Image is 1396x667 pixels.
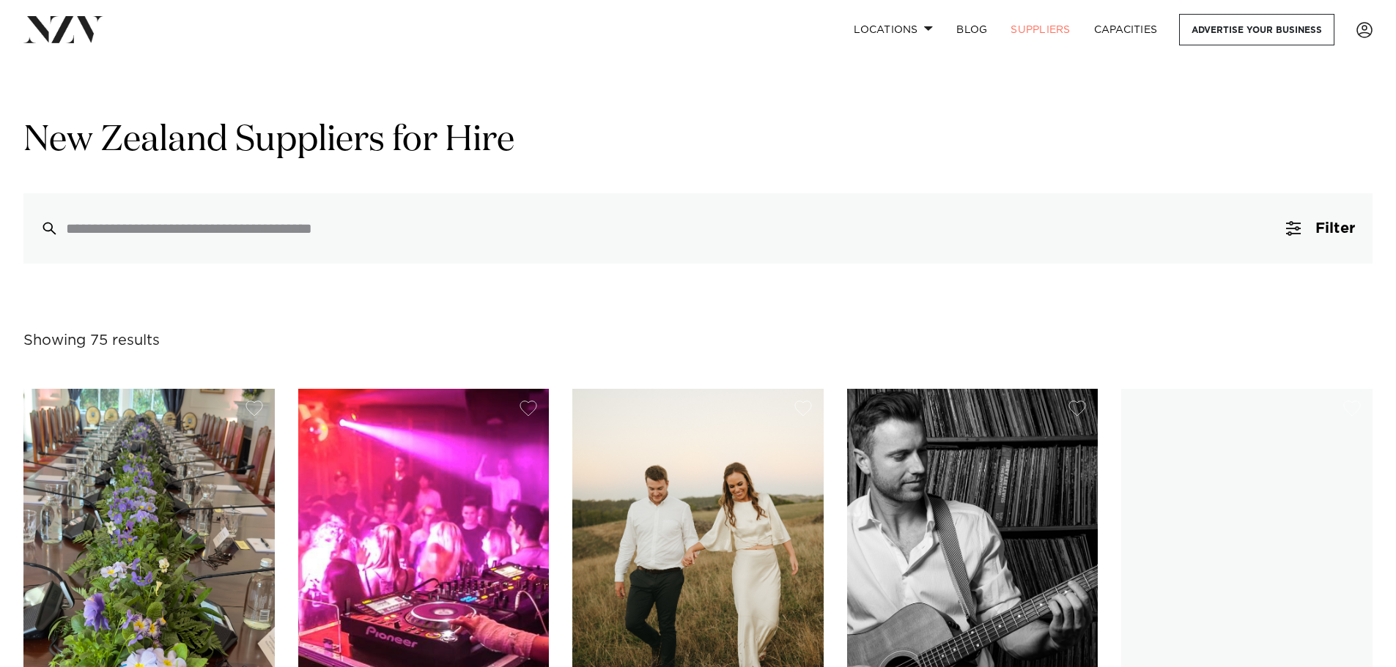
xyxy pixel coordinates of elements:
[23,118,1373,164] h1: New Zealand Suppliers for Hire
[1082,14,1170,45] a: Capacities
[23,16,103,42] img: nzv-logo.png
[1268,193,1373,264] button: Filter
[1179,14,1334,45] a: Advertise your business
[23,329,160,352] div: Showing 75 results
[999,14,1082,45] a: SUPPLIERS
[842,14,945,45] a: Locations
[945,14,999,45] a: BLOG
[1315,221,1355,236] span: Filter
